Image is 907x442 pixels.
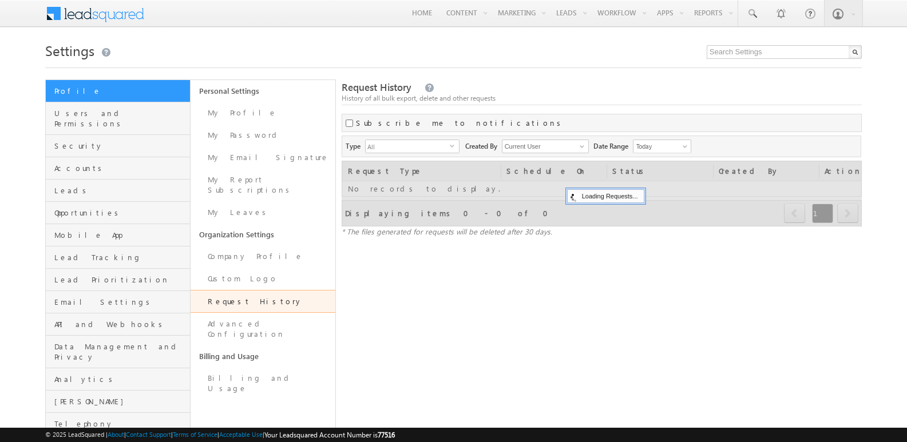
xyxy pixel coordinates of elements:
[108,431,124,438] a: About
[54,185,187,196] span: Leads
[46,202,190,224] a: Opportunities
[593,140,633,152] span: Date Range
[54,141,187,151] span: Security
[54,341,187,362] span: Data Management and Privacy
[191,345,335,367] a: Billing and Usage
[191,224,335,245] a: Organization Settings
[191,201,335,224] a: My Leaves
[191,169,335,201] a: My Report Subscriptions
[54,274,187,285] span: Lead Prioritization
[46,269,190,291] a: Lead Prioritization
[707,45,862,59] input: Search Settings
[173,431,217,438] a: Terms of Service
[46,102,190,135] a: Users and Permissions
[126,431,171,438] a: Contact Support
[378,431,395,439] span: 77516
[54,86,187,96] span: Profile
[46,135,190,157] a: Security
[567,189,644,203] div: Loading Requests...
[191,268,335,290] a: Custom Logo
[54,108,187,129] span: Users and Permissions
[342,226,552,236] span: * The files generated for requests will be deleted after 30 days.
[342,93,862,103] div: History of all bulk export, delete and other requests
[46,291,190,313] a: Email Settings
[46,180,190,202] a: Leads
[450,143,459,148] span: select
[264,431,395,439] span: Your Leadsquared Account Number is
[46,313,190,336] a: API and Webhooks
[342,81,411,94] span: Request History
[191,124,335,146] a: My Password
[633,140,691,153] a: Today
[46,157,190,180] a: Accounts
[46,336,190,368] a: Data Management and Privacy
[54,374,187,384] span: Analytics
[191,146,335,169] a: My Email Signature
[46,391,190,413] a: [PERSON_NAME]
[54,396,187,407] span: [PERSON_NAME]
[346,140,365,152] span: Type
[219,431,263,438] a: Acceptable Use
[191,290,335,313] a: Request History
[191,80,335,102] a: Personal Settings
[365,140,460,153] div: All
[191,245,335,268] a: Company Profile
[191,313,335,345] a: Advanced Configuration
[356,118,565,128] label: Subscribe me to notifications
[502,140,589,153] input: Type to Search
[54,419,187,429] span: Telephony
[54,163,187,173] span: Accounts
[633,141,688,152] span: Today
[465,140,502,152] span: Created By
[191,367,335,400] a: Billing and Usage
[45,429,395,440] span: © 2025 LeadSquared | | | | |
[191,102,335,124] a: My Profile
[54,208,187,218] span: Opportunities
[46,224,190,246] a: Mobile App
[366,140,450,153] span: All
[46,246,190,269] a: Lead Tracking
[46,413,190,435] a: Telephony
[54,319,187,329] span: API and Webhooks
[54,297,187,307] span: Email Settings
[45,41,94,59] span: Settings
[54,230,187,240] span: Mobile App
[54,252,187,262] span: Lead Tracking
[46,368,190,391] a: Analytics
[573,141,588,152] a: Show All Items
[46,80,190,102] a: Profile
